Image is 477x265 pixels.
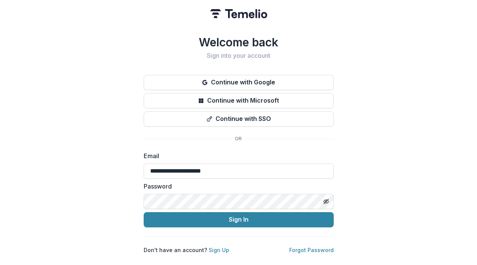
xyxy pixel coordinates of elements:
[144,246,229,254] p: Don't have an account?
[144,111,334,127] button: Continue with SSO
[210,9,267,18] img: Temelio
[289,247,334,253] a: Forgot Password
[144,93,334,108] button: Continue with Microsoft
[144,52,334,59] h2: Sign into your account
[144,35,334,49] h1: Welcome back
[144,151,329,160] label: Email
[144,75,334,90] button: Continue with Google
[209,247,229,253] a: Sign Up
[144,182,329,191] label: Password
[144,212,334,227] button: Sign In
[320,195,332,208] button: Toggle password visibility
